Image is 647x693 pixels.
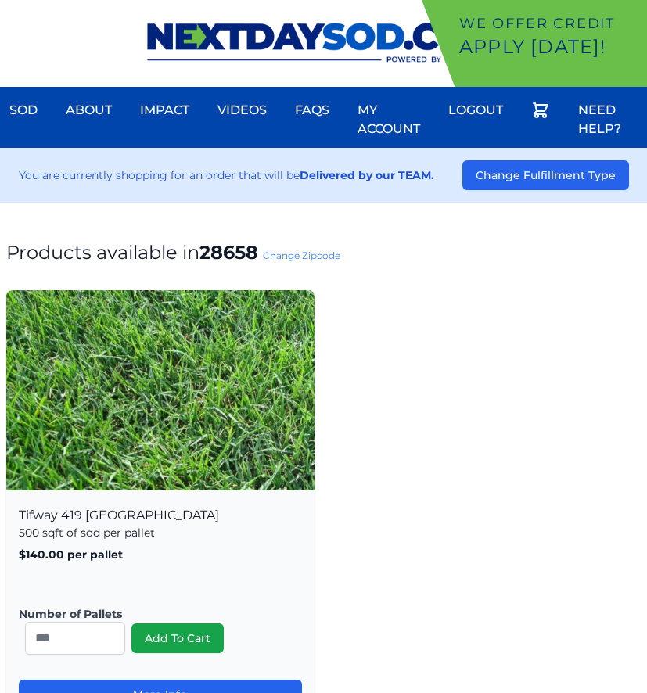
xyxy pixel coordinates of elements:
[19,606,289,622] label: Number of Pallets
[348,92,430,148] a: My Account
[56,92,121,129] a: About
[459,34,641,59] p: Apply [DATE]!
[6,240,641,265] h1: Products available in
[199,241,258,264] strong: 28658
[439,92,512,129] a: Logout
[19,547,302,562] p: $140.00 per pallet
[462,160,629,190] button: Change Fulfillment Type
[459,13,641,34] p: We offer Credit
[286,92,339,129] a: FAQs
[263,250,340,261] a: Change Zipcode
[131,623,224,653] button: Add To Cart
[569,92,647,148] a: Need Help?
[300,168,434,182] strong: Delivered by our TEAM.
[131,92,199,129] a: Impact
[19,525,302,540] p: 500 sqft of sod per pallet
[6,290,315,521] img: Tifway 419 Bermuda Product Image
[208,92,276,129] a: Videos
